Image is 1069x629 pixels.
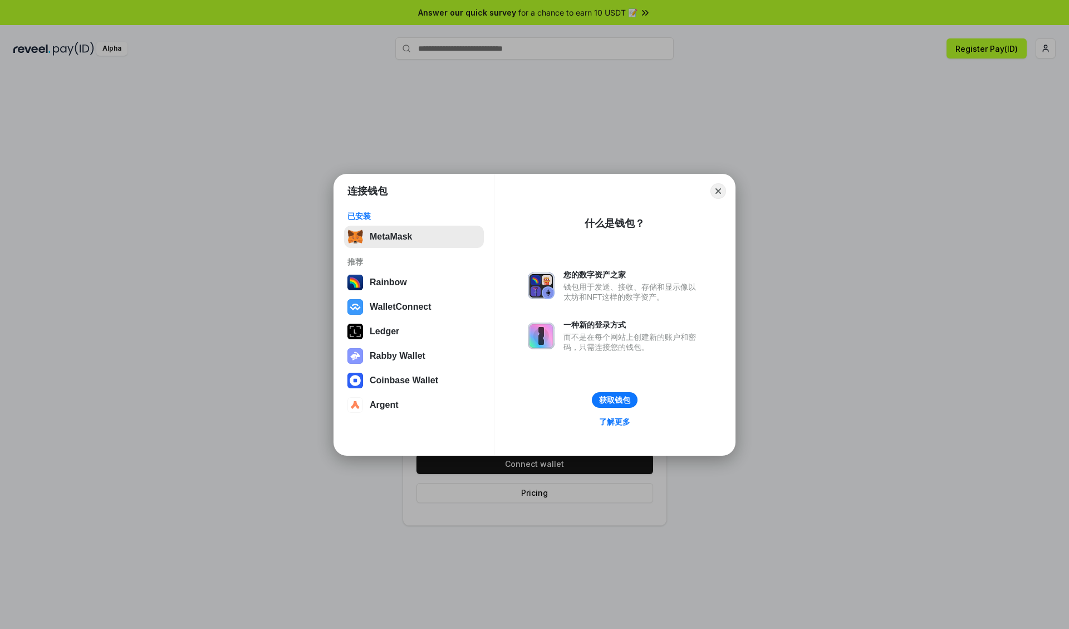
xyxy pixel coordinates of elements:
[370,232,412,242] div: MetaMask
[710,183,726,199] button: Close
[347,229,363,245] img: svg+xml,%3Csvg%20fill%3D%22none%22%20height%3D%2233%22%20viewBox%3D%220%200%2035%2033%22%20width%...
[528,272,555,299] img: svg+xml,%3Csvg%20xmlns%3D%22http%3A%2F%2Fwww.w3.org%2F2000%2Fsvg%22%20fill%3D%22none%22%20viewBox...
[347,373,363,388] img: svg+xml,%3Csvg%20width%3D%2228%22%20height%3D%2228%22%20viewBox%3D%220%200%2028%2028%22%20fill%3D...
[563,282,702,302] div: 钱包用于发送、接收、存储和显示像以太坊和NFT这样的数字资产。
[347,275,363,290] img: svg+xml,%3Csvg%20width%3D%22120%22%20height%3D%22120%22%20viewBox%3D%220%200%20120%20120%22%20fil...
[344,320,484,343] button: Ledger
[370,302,431,312] div: WalletConnect
[347,211,480,221] div: 已安装
[370,400,399,410] div: Argent
[592,392,638,408] button: 获取钱包
[347,299,363,315] img: svg+xml,%3Csvg%20width%3D%2228%22%20height%3D%2228%22%20viewBox%3D%220%200%2028%2028%22%20fill%3D...
[347,257,480,267] div: 推荐
[347,324,363,339] img: svg+xml,%3Csvg%20xmlns%3D%22http%3A%2F%2Fwww.w3.org%2F2000%2Fsvg%22%20width%3D%2228%22%20height%3...
[563,270,702,280] div: 您的数字资产之家
[370,326,399,337] div: Ledger
[344,394,484,416] button: Argent
[585,217,645,230] div: 什么是钱包？
[370,351,425,361] div: Rabby Wallet
[370,376,438,386] div: Coinbase Wallet
[347,348,363,364] img: svg+xml,%3Csvg%20xmlns%3D%22http%3A%2F%2Fwww.w3.org%2F2000%2Fsvg%22%20fill%3D%22none%22%20viewBox...
[344,296,484,318] button: WalletConnect
[528,323,555,349] img: svg+xml,%3Csvg%20xmlns%3D%22http%3A%2F%2Fwww.w3.org%2F2000%2Fsvg%22%20fill%3D%22none%22%20viewBox...
[344,345,484,367] button: Rabby Wallet
[347,397,363,413] img: svg+xml,%3Csvg%20width%3D%2228%22%20height%3D%2228%22%20viewBox%3D%220%200%2028%2028%22%20fill%3D...
[344,369,484,392] button: Coinbase Wallet
[563,320,702,330] div: 一种新的登录方式
[599,417,630,427] div: 了解更多
[563,332,702,352] div: 而不是在每个网站上创建新的账户和密码，只需连接您的钱包。
[344,226,484,248] button: MetaMask
[599,395,630,405] div: 获取钱包
[347,184,388,198] h1: 连接钱包
[592,415,637,429] a: 了解更多
[370,277,407,287] div: Rainbow
[344,271,484,294] button: Rainbow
